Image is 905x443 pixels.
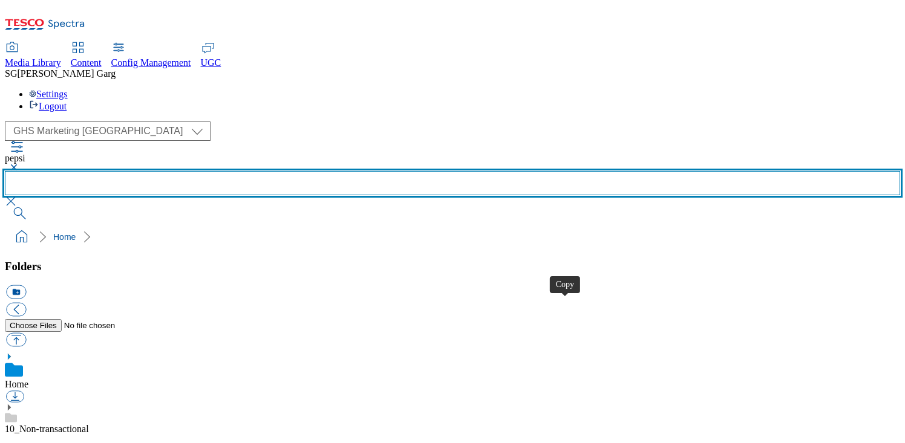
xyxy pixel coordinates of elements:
[5,379,28,389] a: Home
[71,43,102,68] a: Content
[5,260,900,273] h3: Folders
[53,232,76,242] a: Home
[17,68,116,79] span: [PERSON_NAME] Garg
[201,57,221,68] span: UGC
[5,153,25,163] span: pepsi
[5,57,61,68] span: Media Library
[12,227,31,247] a: home
[29,101,67,111] a: Logout
[29,89,68,99] a: Settings
[5,68,17,79] span: SG
[111,57,191,68] span: Config Management
[5,424,89,434] a: 10_Non-transactional
[5,43,61,68] a: Media Library
[201,43,221,68] a: UGC
[71,57,102,68] span: Content
[111,43,191,68] a: Config Management
[5,225,900,248] nav: breadcrumb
